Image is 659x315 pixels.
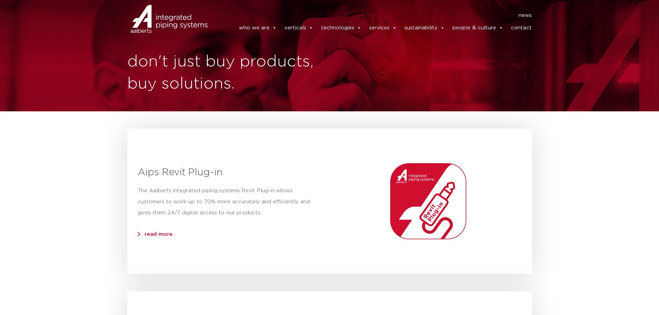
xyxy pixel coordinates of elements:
p: The Aalberts integrated piping systems Revit Plug-in allows customers to work up to 70% more accu... [138,185,319,219]
a: read more [145,232,173,237]
nav: Menu [218,10,532,21]
h3: Aips Revit Plug-in [138,165,319,180]
a: technologies [321,21,361,35]
a: sustainability [404,21,445,35]
a: verticals [284,21,313,35]
h1: don't just buy products, buy solutions. [127,51,326,95]
a: people & culture [452,21,503,35]
img: Aalberts_IPS_icon_revit_plugin_rgb.png.webp [330,129,527,274]
a: news [519,10,532,21]
a: who we are [239,21,277,35]
a: services [369,21,397,35]
a: contact [511,21,532,35]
